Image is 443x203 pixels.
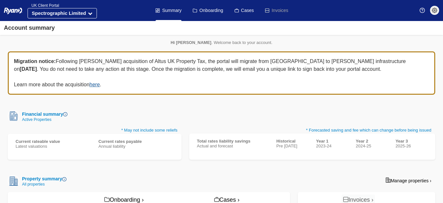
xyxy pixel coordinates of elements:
[89,82,100,87] a: here
[99,139,174,144] div: Current rates payable
[420,8,425,13] img: Help
[16,144,91,149] div: Latest valuations
[395,139,427,144] div: Year 3
[28,3,59,8] span: UK Client Portal
[32,10,86,16] strong: Spectrographic Limited
[356,144,388,148] div: 2024-25
[170,40,211,45] strong: Hi [PERSON_NAME]
[395,144,427,148] div: 2025-26
[197,144,269,148] div: Actual and forecast
[4,24,55,32] div: Account summary
[19,118,67,122] div: Active Properties
[28,8,97,18] button: Spectrographic Limited
[16,139,91,144] div: Current rateable value
[189,127,435,134] p: * Forecasted saving and fee which can change before being issued
[19,111,67,118] div: Financial summary
[99,144,174,149] div: Annual liability
[197,139,269,144] div: Total rates liability savings
[14,59,56,64] b: Migration notice:
[8,40,435,45] p: . Welcome back to your account.
[382,175,435,186] a: Manage properties ›
[356,139,388,144] div: Year 2
[316,139,348,144] div: Year 1
[8,51,435,95] div: Following [PERSON_NAME] acquisition of Altus UK Property Tax, the portal will migrate from [GEOGR...
[19,176,66,182] div: Property summary
[316,144,348,148] div: 2023-24
[276,139,309,144] div: Historical
[8,127,181,134] p: * May not include some reliefs
[20,66,37,72] b: [DATE]
[432,8,437,13] img: settings
[276,144,309,148] div: Pre [DATE]
[19,182,66,186] div: All properties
